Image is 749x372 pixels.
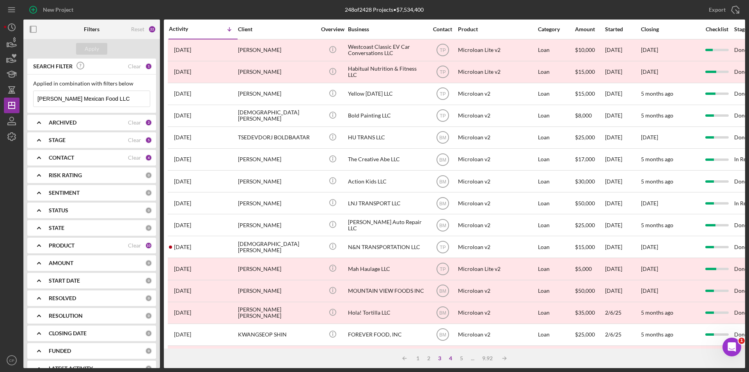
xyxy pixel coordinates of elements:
[641,26,699,32] div: Closing
[145,347,152,354] div: 0
[575,84,604,104] div: $15,000
[458,215,536,235] div: Microloan v2
[238,62,316,82] div: [PERSON_NAME]
[174,200,191,206] time: 2025-02-21 02:26
[641,244,658,250] time: [DATE]
[440,69,445,75] text: TP
[605,40,640,61] div: [DATE]
[641,156,673,162] time: 5 months ago
[458,281,536,301] div: Microloan v2
[174,222,191,228] time: 2025-02-20 18:05
[458,40,536,61] div: Microloan Lite v2
[49,155,74,161] b: CONTACT
[701,2,745,18] button: Export
[575,105,604,126] div: $8,000
[423,355,434,361] div: 2
[538,258,574,279] div: Loan
[238,193,316,214] div: [PERSON_NAME]
[49,119,76,126] b: ARCHIVED
[76,43,107,55] button: Apply
[174,69,191,75] time: 2025-03-04 05:02
[575,258,604,279] div: $5,000
[131,26,144,32] div: Reset
[49,225,64,231] b: STATE
[128,119,141,126] div: Clear
[145,63,152,70] div: 1
[128,155,141,161] div: Clear
[605,193,640,214] div: [DATE]
[575,127,604,148] div: $25,000
[709,2,726,18] div: Export
[575,346,604,367] div: $15,000
[174,47,191,53] time: 2025-03-04 08:30
[575,193,604,214] div: $50,000
[174,310,191,316] time: 2025-02-06 23:27
[348,324,426,345] div: FOREVER FOOD, INC
[49,172,82,178] b: RISK RATING
[538,171,574,192] div: Loan
[440,91,445,97] text: TP
[538,303,574,323] div: Loan
[174,288,191,294] time: 2025-02-08 01:23
[174,91,191,97] time: 2025-02-27 20:39
[33,80,150,87] div: Applied in combination with filters below
[458,193,536,214] div: Microloan v2
[348,84,426,104] div: Yellow [DATE] LLC
[238,149,316,170] div: [PERSON_NAME]
[439,332,446,338] text: BM
[145,295,152,302] div: 0
[439,201,446,206] text: BM
[348,127,426,148] div: HU TRANS LLC
[145,365,152,372] div: 0
[440,113,445,119] text: TP
[49,137,66,143] b: STAGE
[605,303,640,323] div: 2/6/25
[605,62,640,82] div: [DATE]
[458,171,536,192] div: Microloan v2
[440,267,445,272] text: TP
[434,355,445,361] div: 3
[641,331,673,338] time: 5 months ago
[174,178,191,185] time: 2025-02-25 18:20
[49,295,76,301] b: RESOLVED
[145,189,152,196] div: 0
[641,90,673,97] time: 5 months ago
[348,258,426,279] div: Mah Haulage LLC
[43,2,73,18] div: New Project
[458,346,536,367] div: Microloan Lite v2
[238,215,316,235] div: [PERSON_NAME]
[439,288,446,294] text: BM
[641,265,658,272] time: [DATE]
[238,84,316,104] div: [PERSON_NAME]
[318,26,347,32] div: Overview
[538,215,574,235] div: Loan
[145,312,152,319] div: 0
[641,46,658,53] time: [DATE]
[722,338,741,356] iframe: Intercom live chat
[145,277,152,284] div: 0
[348,346,426,367] div: Mr. Sticky Fingerz Bar-Bque
[49,207,68,214] b: STATUS
[538,105,574,126] div: Loan
[458,84,536,104] div: Microloan v2
[49,190,80,196] b: SENTIMENT
[605,215,640,235] div: [DATE]
[85,43,99,55] div: Apply
[575,40,604,61] div: $10,000
[128,242,141,249] div: Clear
[49,365,93,372] b: LATEST ACTIVITY
[145,242,152,249] div: 10
[478,355,497,361] div: 9.92
[348,281,426,301] div: MOUNTAIN VIEW FOODS INC
[575,171,604,192] div: $30,000
[538,84,574,104] div: Loan
[641,200,658,206] time: [DATE]
[605,105,640,126] div: [DATE]
[348,237,426,257] div: N&N TRANSPORTATION LLC
[538,237,574,257] div: Loan
[49,330,87,336] b: CLOSING DATE
[575,62,604,82] div: $15,000
[458,127,536,148] div: Microloan v2
[538,346,574,367] div: Loan
[348,149,426,170] div: The Creative Abe LLC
